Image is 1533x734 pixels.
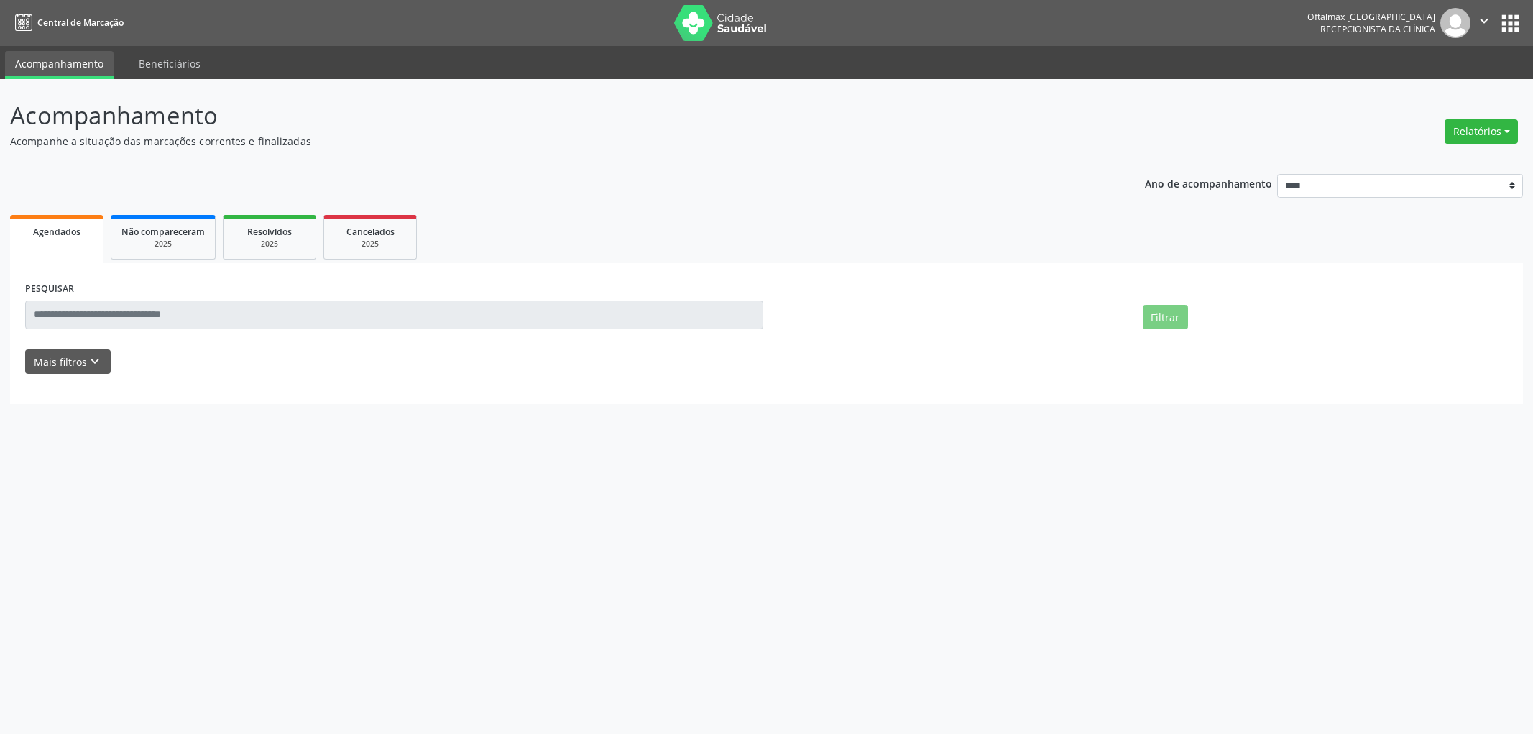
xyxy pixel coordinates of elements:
div: 2025 [334,239,406,249]
a: Acompanhamento [5,51,114,79]
button: apps [1498,11,1523,36]
button: Mais filtroskeyboard_arrow_down [25,349,111,375]
p: Ano de acompanhamento [1145,174,1272,192]
div: 2025 [121,239,205,249]
label: PESQUISAR [25,278,74,301]
span: Resolvidos [247,226,292,238]
div: Oftalmax [GEOGRAPHIC_DATA] [1307,11,1435,23]
i: keyboard_arrow_down [87,354,103,370]
button: Filtrar [1143,305,1188,329]
p: Acompanhe a situação das marcações correntes e finalizadas [10,134,1069,149]
button:  [1470,8,1498,38]
span: Cancelados [346,226,395,238]
p: Acompanhamento [10,98,1069,134]
a: Beneficiários [129,51,211,76]
span: Não compareceram [121,226,205,238]
div: 2025 [234,239,305,249]
span: Central de Marcação [37,17,124,29]
img: img [1440,8,1470,38]
i:  [1476,13,1492,29]
span: Agendados [33,226,80,238]
button: Relatórios [1445,119,1518,144]
span: Recepcionista da clínica [1320,23,1435,35]
a: Central de Marcação [10,11,124,35]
